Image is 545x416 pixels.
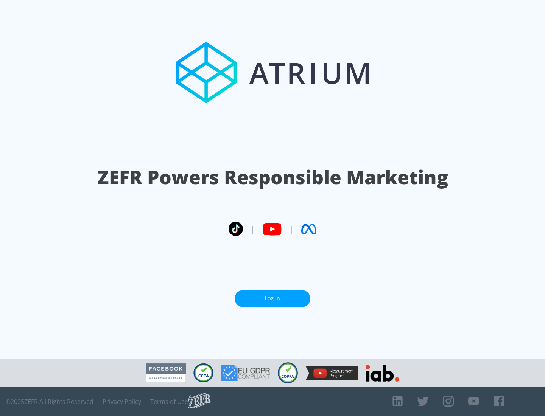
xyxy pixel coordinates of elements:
a: Privacy Policy [103,398,141,405]
span: | [251,224,255,235]
img: Facebook Marketing Partner [146,363,186,383]
a: Log In [235,290,310,307]
img: GDPR Compliant [221,365,270,381]
span: | [289,224,294,235]
img: YouTube Measurement Program [305,366,358,380]
img: CCPA Compliant [193,363,213,382]
h1: ZEFR Powers Responsible Marketing [97,164,448,190]
img: IAB [366,365,399,382]
span: © 2025 ZEFR All Rights Reserved [6,398,93,405]
img: COPPA Compliant [278,362,298,383]
a: Terms of Use [150,398,188,405]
